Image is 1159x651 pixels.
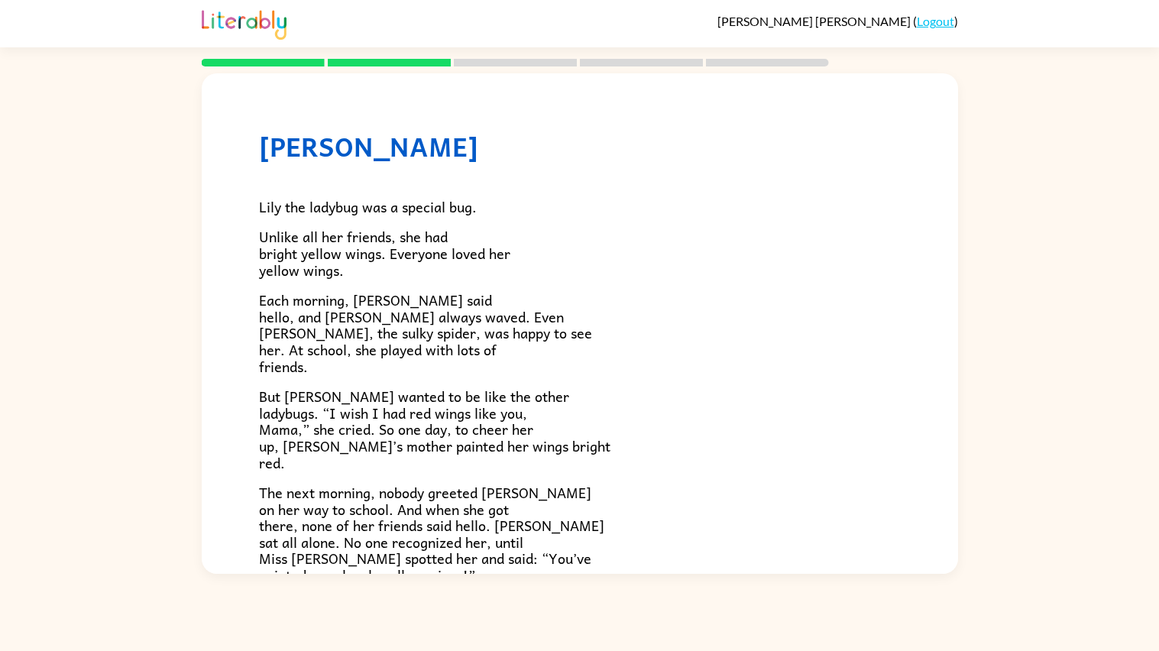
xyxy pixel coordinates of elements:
[259,289,592,377] span: Each morning, [PERSON_NAME] said hello, and [PERSON_NAME] always waved. Even [PERSON_NAME], the s...
[259,385,610,473] span: But [PERSON_NAME] wanted to be like the other ladybugs. “I wish I had red wings like you, Mama,” ...
[259,225,510,280] span: Unlike all her friends, she had bright yellow wings. Everyone loved her yellow wings.
[259,196,477,218] span: Lily the ladybug was a special bug.
[259,481,604,586] span: The next morning, nobody greeted [PERSON_NAME] on her way to school. And when she got there, none...
[202,6,287,40] img: Literably
[717,14,913,28] span: [PERSON_NAME] [PERSON_NAME]
[917,14,954,28] a: Logout
[259,131,901,162] h1: [PERSON_NAME]
[717,14,958,28] div: ( )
